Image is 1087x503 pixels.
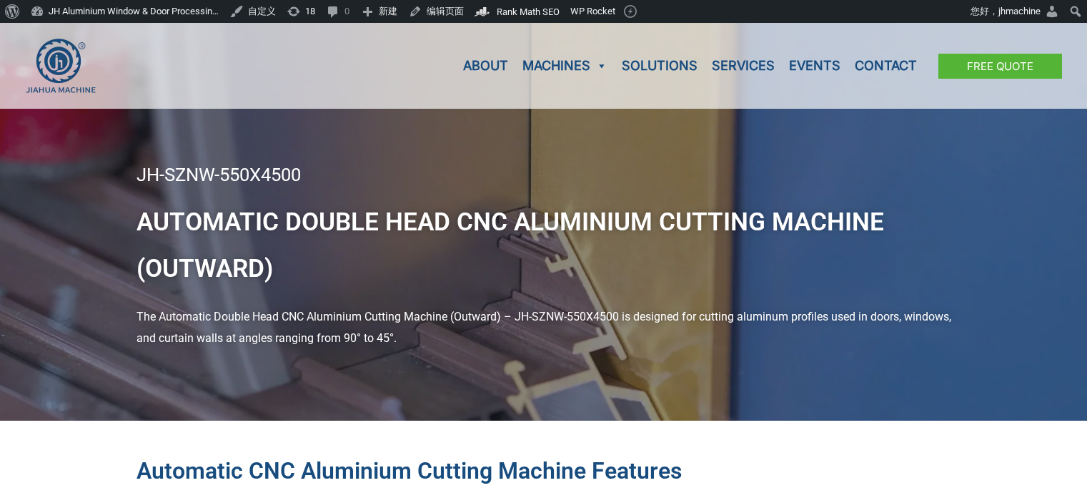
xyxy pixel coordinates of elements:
span: Rank Math SEO [497,6,560,17]
span: jhmachine [998,6,1041,16]
a: Services [705,23,782,109]
a: Contact [848,23,924,109]
img: JH Aluminium Window & Door Processing Machines [25,38,96,94]
a: About [456,23,515,109]
h1: Automatic Double Head CNC Aluminium Cutting Machine (Outward) [137,199,951,293]
a: Free Quote [938,54,1062,79]
a: Events [782,23,848,109]
a: Machines [515,23,615,109]
a: Solutions [615,23,705,109]
div: JH-SZNW-550X4500 [137,166,951,185]
div: The Automatic Double Head CNC Aluminium Cutting Machine (Outward) – JH-SZNW-550X4500 is designed ... [137,306,951,348]
h2: Automatic CNC aluminium cutting machine Features [137,456,951,487]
